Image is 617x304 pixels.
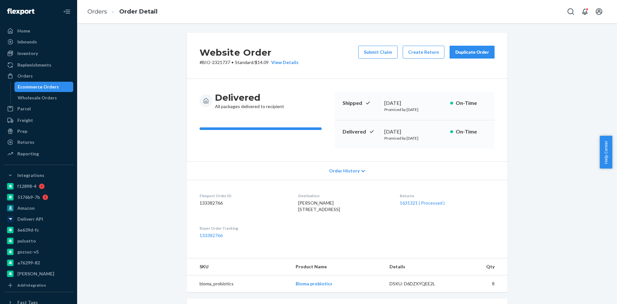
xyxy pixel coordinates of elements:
div: [DATE] [384,99,445,107]
dt: Returns [400,193,495,198]
dt: Flexport Order ID [200,193,288,198]
th: Qty [455,258,507,275]
button: Integrations [4,170,73,180]
button: Submit Claim [358,46,398,59]
a: Bioma probiotics [296,281,332,286]
a: Orders [4,71,73,81]
div: Returns [17,139,34,145]
a: Order Detail [119,8,157,15]
div: [PERSON_NAME] [17,271,54,277]
p: On-Time [456,99,487,107]
a: Inbounds [4,37,73,47]
a: gnzsuz-v5 [4,247,73,257]
div: Duplicate Order [455,49,489,55]
div: All packages delivered to recipient [215,92,284,110]
button: Open Search Box [564,5,577,18]
p: Delivered [343,128,379,135]
a: Orders [87,8,107,15]
a: Home [4,26,73,36]
span: Standard [235,60,253,65]
dt: Buyer Order Tracking [200,226,288,231]
th: Details [384,258,455,275]
button: Close Navigation [60,5,73,18]
a: [PERSON_NAME] [4,269,73,279]
div: 5176b9-7b [17,194,40,200]
img: Flexport logo [7,8,34,15]
a: Freight [4,115,73,125]
dd: 133382766 [200,200,288,206]
a: Add Integration [4,281,73,289]
div: Replenishments [17,62,51,68]
a: Replenishments [4,60,73,70]
div: DSKU: D6DZXYQEE2L [389,281,450,287]
ol: breadcrumbs [82,2,163,21]
th: Product Name [291,258,384,275]
button: Help Center [600,136,612,169]
div: Wholesale Orders [18,95,57,101]
div: f12898-4 [17,183,36,189]
td: 8 [455,275,507,292]
a: 1631321 ( Processed ) [400,200,445,206]
div: Home [17,28,30,34]
button: Open account menu [593,5,605,18]
a: Wholesale Orders [14,93,74,103]
a: Inventory [4,48,73,59]
p: On-Time [456,128,487,135]
div: Inbounds [17,39,37,45]
a: 133382766 [200,233,223,238]
div: pulsetto [17,238,36,244]
th: SKU [187,258,291,275]
div: gnzsuz-v5 [17,249,39,255]
a: Parcel [4,104,73,114]
button: View Details [269,59,299,66]
div: 6e639d-fc [17,227,39,233]
button: Open notifications [578,5,591,18]
div: Integrations [17,172,44,179]
p: Promised by [DATE] [384,135,445,141]
div: Orders [17,73,33,79]
a: Prep [4,126,73,136]
a: Returns [4,137,73,147]
a: 6e639d-fc [4,225,73,235]
div: Amazon [17,205,35,211]
div: a76299-82 [17,260,40,266]
td: bioma_probiotics [187,275,291,292]
span: [PERSON_NAME] [STREET_ADDRESS] [298,200,340,212]
a: 5176b9-7b [4,192,73,202]
h3: Delivered [215,92,284,103]
div: Prep [17,128,27,134]
a: a76299-82 [4,258,73,268]
button: Create Return [403,46,444,59]
div: Inventory [17,50,38,57]
div: Parcel [17,106,31,112]
h2: Website Order [200,46,299,59]
dt: Destination [298,193,390,198]
p: Shipped [343,99,379,107]
a: Deliverr API [4,214,73,224]
div: [DATE] [384,128,445,135]
div: Reporting [17,151,39,157]
div: Add Integration [17,282,46,288]
p: Promised by [DATE] [384,107,445,112]
div: Freight [17,117,33,124]
a: Ecommerce Orders [14,82,74,92]
a: pulsetto [4,236,73,246]
a: Reporting [4,149,73,159]
p: # BIO-2321737 / $14.09 [200,59,299,66]
a: f12898-4 [4,181,73,191]
div: Deliverr API [17,216,43,222]
button: Duplicate Order [450,46,495,59]
a: Amazon [4,203,73,213]
span: • [231,60,234,65]
div: Ecommerce Orders [18,84,59,90]
span: Order History [329,168,360,174]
